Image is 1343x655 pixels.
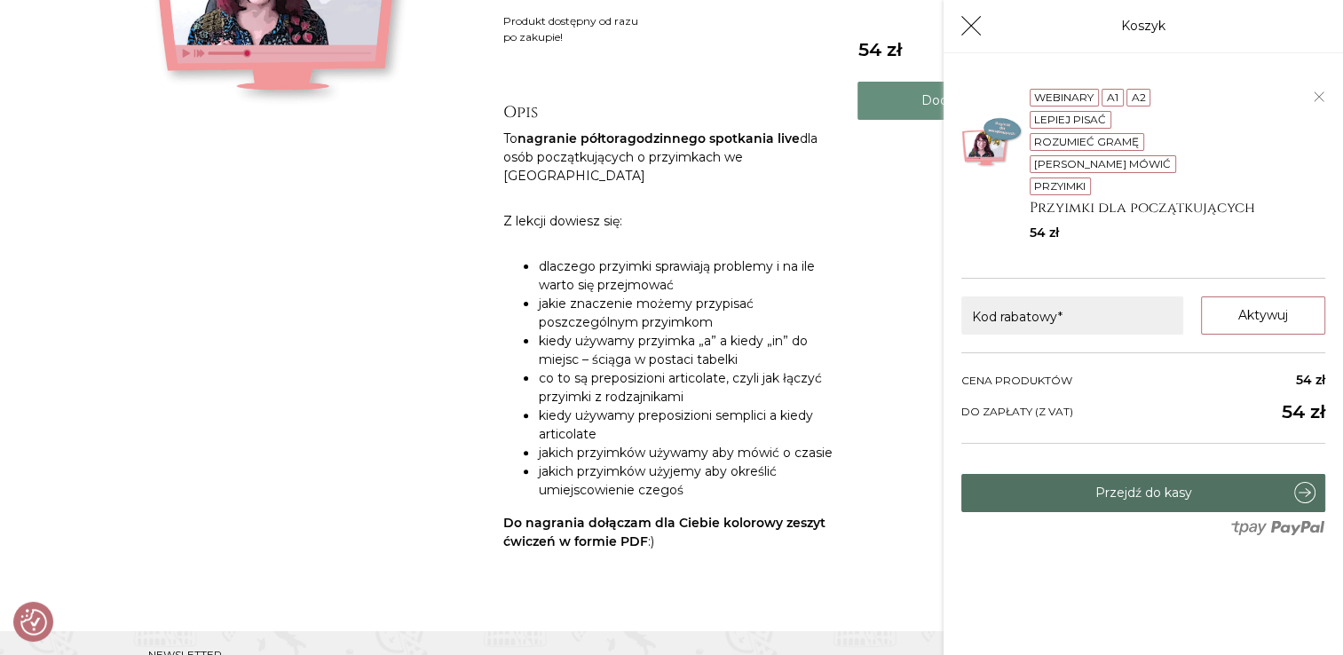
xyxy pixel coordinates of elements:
[538,332,840,369] li: kiedy używamy przyimka „a” a kiedy „in” do miejsc – ściąga w postaci tabelki
[1201,296,1325,335] button: Aktywuj
[1030,224,1313,242] div: 54 zł
[961,371,1325,390] p: Cena produktów
[502,212,840,231] p: Z lekcji dowiesz się:
[1282,398,1325,426] span: 54 zł
[517,130,799,146] strong: nagranie półtoragodzinnego spotkania live
[1121,17,1165,36] p: Koszyk
[538,444,840,462] li: jakich przyimków używamy aby mówić o czasie
[502,514,840,551] p: :)
[502,103,840,122] h2: Opis
[1034,157,1171,170] a: [PERSON_NAME] mówić
[20,609,47,635] button: Preferencje co do zgód
[961,474,1325,512] a: Przejdź do kasy
[961,398,1325,426] p: Do zapłaty (z vat)
[538,369,840,406] li: co to są preposizioni articolate, czyli jak łączyć przyimki z rodzajnikami
[1034,179,1086,193] a: Przyimki
[1107,91,1118,104] a: A1
[502,515,825,549] strong: Do nagrania dołączam dla Ciebie kolorowy zeszyt ćwiczeń w formie PDF
[1296,371,1325,390] span: 54 zł
[538,462,840,500] li: jakich przyimków użyjemy aby określić umiejscowienie czegoś
[502,13,637,45] div: Produkt dostępny od razu po zakupie!
[961,296,1183,335] input: Kod rabatowy*
[502,130,840,185] p: To dla osób początkujących o przyimkach we [GEOGRAPHIC_DATA]
[1030,200,1313,217] a: Przyimki dla początkujących
[857,38,901,60] span: 54
[538,257,840,295] li: dlaczego przyimki sprawiają problemy i na ile warto się przejmować
[538,406,840,444] li: kiedy używamy preposizioni semplici a kiedy articolate
[1132,91,1146,104] a: A2
[857,82,1106,120] button: Dodano do koszyka
[1034,91,1094,104] a: Webinary
[952,7,991,45] button: Koszyk
[1034,135,1139,148] a: Rozumieć gramę
[538,295,840,332] li: jakie znaczenie możemy przypisać poszczególnym przyimkom
[1034,113,1106,126] a: Lepiej pisać
[20,609,47,635] img: Revisit consent button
